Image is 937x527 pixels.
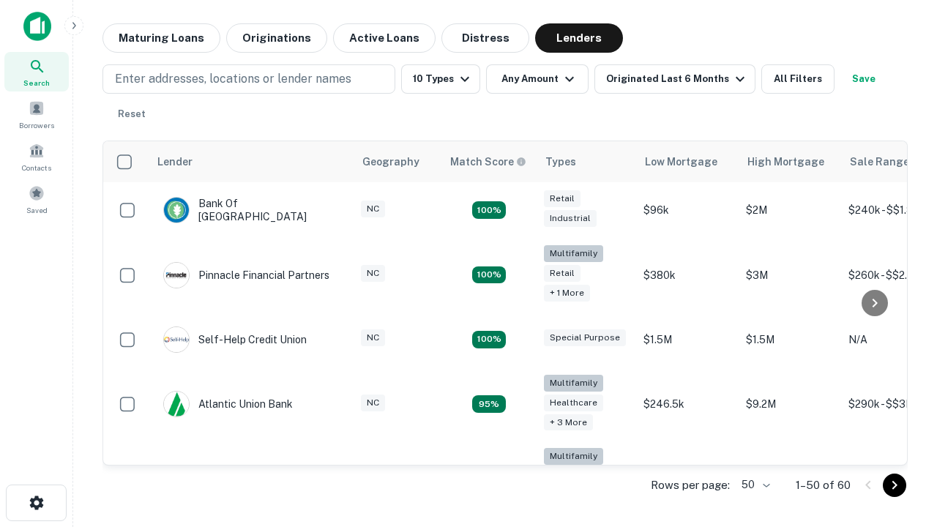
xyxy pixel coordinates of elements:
td: $1.5M [636,312,739,367]
div: Atlantic Union Bank [163,391,293,417]
button: Enter addresses, locations or lender names [102,64,395,94]
td: $3M [739,238,841,312]
img: picture [164,392,189,416]
img: picture [164,263,189,288]
p: 1–50 of 60 [796,476,851,494]
div: Matching Properties: 17, hasApolloMatch: undefined [472,266,506,284]
div: Industrial [544,210,597,227]
button: Originated Last 6 Months [594,64,755,94]
th: Types [537,141,636,182]
td: $2M [739,182,841,238]
div: Low Mortgage [645,153,717,171]
div: Self-help Credit Union [163,326,307,353]
div: High Mortgage [747,153,824,171]
div: Types [545,153,576,171]
div: + 1 more [544,285,590,302]
div: Capitalize uses an advanced AI algorithm to match your search with the best lender. The match sco... [450,154,526,170]
td: $96k [636,182,739,238]
td: $246.5k [636,367,739,441]
button: 10 Types [401,64,480,94]
a: Borrowers [4,94,69,134]
th: High Mortgage [739,141,841,182]
td: $380k [636,238,739,312]
span: Borrowers [19,119,54,131]
button: Reset [108,100,155,129]
td: $246k [636,441,739,515]
th: Low Mortgage [636,141,739,182]
td: $1.5M [739,312,841,367]
a: Saved [4,179,69,219]
p: Enter addresses, locations or lender names [115,70,351,88]
div: Matching Properties: 15, hasApolloMatch: undefined [472,201,506,219]
button: Originations [226,23,327,53]
div: Pinnacle Financial Partners [163,262,329,288]
span: Search [23,77,50,89]
button: Distress [441,23,529,53]
div: NC [361,395,385,411]
div: Multifamily [544,448,603,465]
div: Sale Range [850,153,909,171]
div: NC [361,329,385,346]
div: Multifamily [544,375,603,392]
div: NC [361,201,385,217]
p: Rows per page: [651,476,730,494]
img: picture [164,327,189,352]
button: Go to next page [883,474,906,497]
button: Lenders [535,23,623,53]
div: Retail [544,190,581,207]
div: Bank Of [GEOGRAPHIC_DATA] [163,197,339,223]
th: Lender [149,141,354,182]
div: 50 [736,474,772,496]
div: Geography [362,153,419,171]
div: NC [361,265,385,282]
button: All Filters [761,64,835,94]
td: $3.2M [739,441,841,515]
span: Contacts [22,162,51,173]
div: Originated Last 6 Months [606,70,749,88]
div: Special Purpose [544,329,626,346]
div: The Fidelity Bank [163,465,282,491]
h6: Match Score [450,154,523,170]
button: Save your search to get updates of matches that match your search criteria. [840,64,887,94]
div: Healthcare [544,395,603,411]
th: Capitalize uses an advanced AI algorithm to match your search with the best lender. The match sco... [441,141,537,182]
th: Geography [354,141,441,182]
a: Search [4,52,69,91]
div: Matching Properties: 11, hasApolloMatch: undefined [472,331,506,348]
td: $9.2M [739,367,841,441]
img: capitalize-icon.png [23,12,51,41]
img: picture [164,198,189,223]
div: Lender [157,153,193,171]
button: Maturing Loans [102,23,220,53]
div: Retail [544,265,581,282]
span: Saved [26,204,48,216]
iframe: Chat Widget [864,410,937,480]
button: Active Loans [333,23,436,53]
div: Multifamily [544,245,603,262]
button: Any Amount [486,64,589,94]
a: Contacts [4,137,69,176]
div: + 3 more [544,414,593,431]
div: Matching Properties: 9, hasApolloMatch: undefined [472,395,506,413]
